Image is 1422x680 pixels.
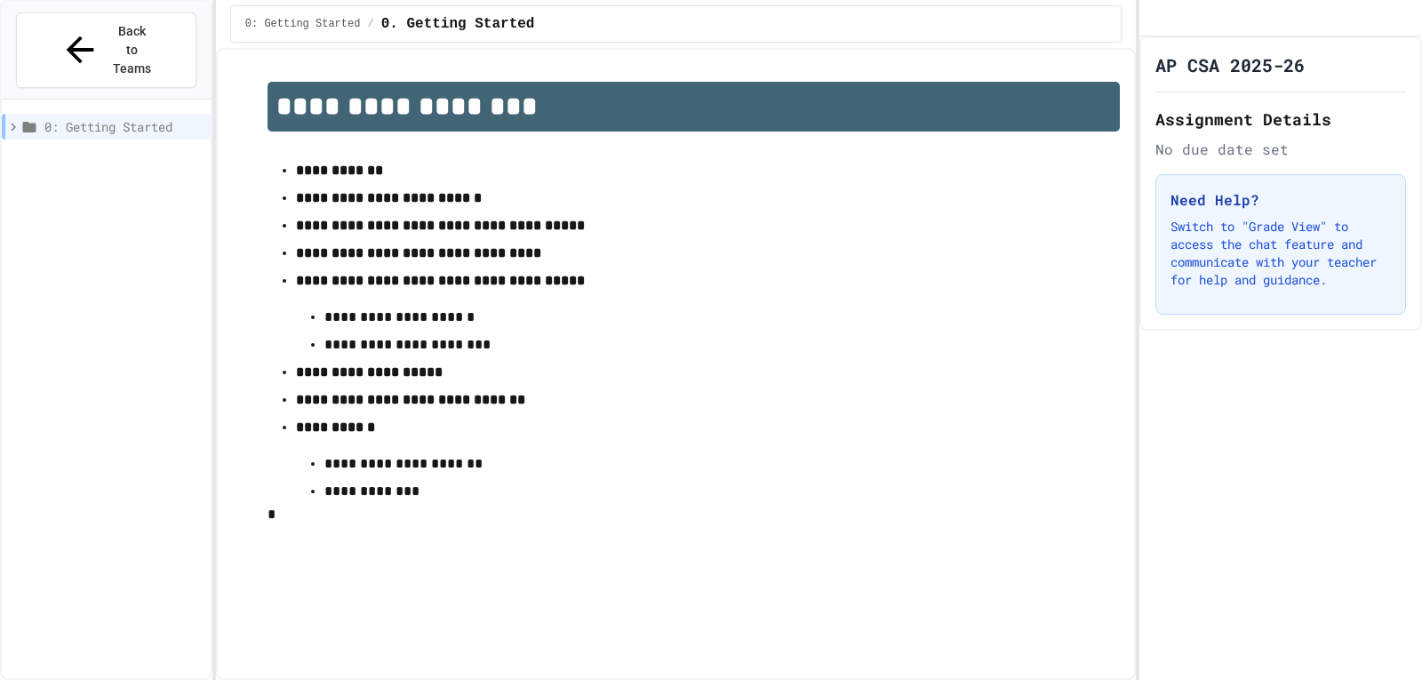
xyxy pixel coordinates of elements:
span: Back to Teams [111,22,153,78]
span: 0: Getting Started [44,117,204,136]
h3: Need Help? [1170,189,1391,211]
button: Back to Teams [16,12,196,88]
h1: AP CSA 2025-26 [1155,52,1305,77]
h2: Assignment Details [1155,107,1406,132]
span: 0: Getting Started [245,17,361,31]
span: 0. Getting Started [381,13,535,35]
div: No due date set [1155,139,1406,160]
span: / [367,17,373,31]
p: Switch to "Grade View" to access the chat feature and communicate with your teacher for help and ... [1170,218,1391,289]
